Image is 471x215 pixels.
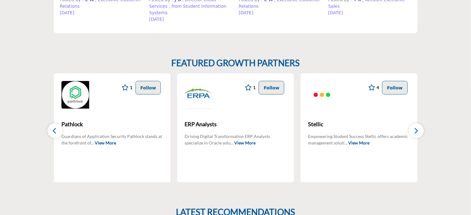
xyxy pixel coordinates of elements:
[308,81,336,109] img: Stellic
[308,116,410,133] a: Stellic
[171,58,300,68] h2: FEATURED GROWTH PARTNERS
[239,10,253,15] span: [DATE]
[387,84,403,91] p: Follow
[61,116,163,133] a: Pathlock
[185,133,286,145] p: Driving Digital Transformation ERP Analysts specialize in Oracle solu
[259,81,284,94] button: Follow
[377,84,379,91] span: 4
[185,116,286,133] a: ERP Analysts
[149,17,164,22] span: [DATE]
[253,84,256,91] span: 1
[234,140,256,145] a: View More
[185,81,212,109] img: ERP Analysts
[344,140,347,145] span: ...
[61,81,89,109] img: Pathlock
[91,140,94,145] span: ...
[308,120,410,128] span: Stellic
[61,120,163,128] span: Pathlock
[140,84,156,91] p: Follow
[328,10,343,15] span: [DATE]
[231,140,233,145] span: ...
[95,140,116,145] a: View More
[348,140,369,145] a: View More
[308,133,410,145] p: Empowering Student Success Stellic offers academic management soluti
[382,81,408,94] button: Follow
[60,10,74,15] span: [DATE]
[135,81,161,94] button: Follow
[61,133,163,145] p: Guardians of Application Security Pathlock stands at the forefront of
[264,84,279,91] p: Follow
[149,4,227,15] span: , from Student Information Systems
[130,84,132,91] span: 1
[185,120,286,128] span: ERP Analysts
